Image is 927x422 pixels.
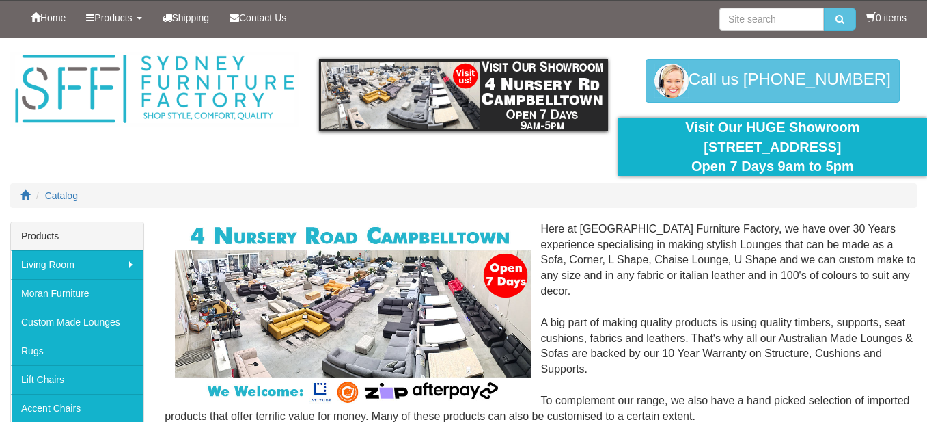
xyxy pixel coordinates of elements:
a: Moran Furniture [11,279,143,308]
img: showroom.gif [319,59,607,131]
li: 0 items [866,11,907,25]
span: Contact Us [239,12,286,23]
span: Products [94,12,132,23]
a: Products [76,1,152,35]
a: Custom Made Lounges [11,308,143,337]
img: Corner Modular Lounges [175,222,530,407]
a: Catalog [45,190,78,201]
div: Visit Our HUGE Showroom [STREET_ADDRESS] Open 7 Days 9am to 5pm [628,118,917,176]
img: Sydney Furniture Factory [10,52,299,127]
div: Products [11,222,143,250]
a: Shipping [152,1,220,35]
span: Home [40,12,66,23]
a: Lift Chairs [11,365,143,394]
a: Living Room [11,250,143,279]
span: Shipping [172,12,210,23]
a: Home [20,1,76,35]
a: Rugs [11,337,143,365]
a: Contact Us [219,1,296,35]
input: Site search [719,8,824,31]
